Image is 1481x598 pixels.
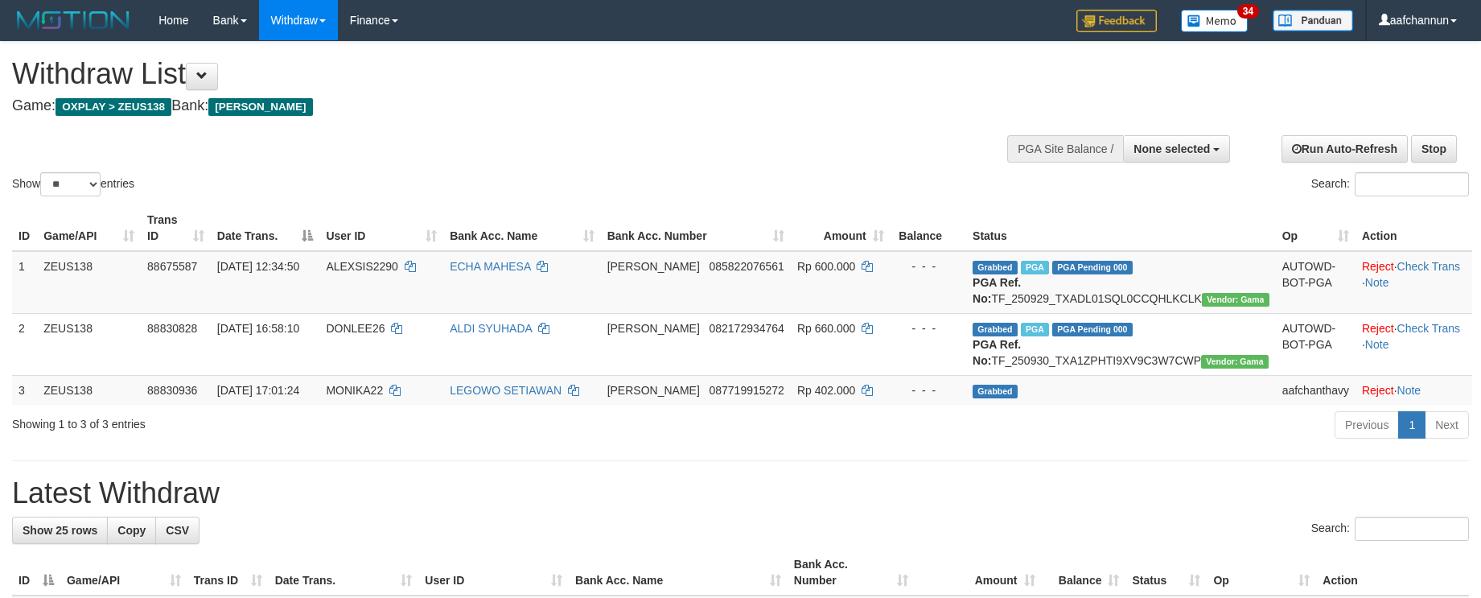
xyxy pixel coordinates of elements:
span: [DATE] 16:58:10 [217,322,299,335]
a: Previous [1335,411,1399,439]
span: [DATE] 17:01:24 [217,384,299,397]
h1: Withdraw List [12,58,971,90]
td: 2 [12,313,37,375]
img: MOTION_logo.png [12,8,134,32]
a: Copy [107,517,156,544]
a: Reject [1362,384,1394,397]
a: Check Trans [1397,260,1461,273]
span: [PERSON_NAME] [607,260,700,273]
td: ZEUS138 [37,251,141,314]
span: Grabbed [973,323,1018,336]
label: Search: [1311,517,1469,541]
h4: Game: Bank: [12,98,971,114]
th: Balance [891,205,966,251]
span: Copy [117,524,146,537]
a: Note [1365,338,1389,351]
td: ZEUS138 [37,375,141,405]
div: - - - [897,258,960,274]
span: Vendor URL: https://trx31.1velocity.biz [1202,293,1269,307]
a: Reject [1362,260,1394,273]
span: Rp 402.000 [797,384,855,397]
span: Grabbed [973,385,1018,398]
a: Run Auto-Refresh [1281,135,1408,163]
span: 88675587 [147,260,197,273]
th: Op: activate to sort column ascending [1276,205,1356,251]
th: Amount: activate to sort column ascending [915,550,1042,596]
th: Bank Acc. Number: activate to sort column ascending [788,550,915,596]
th: Status [966,205,1276,251]
span: 88830936 [147,384,197,397]
th: Action [1316,550,1469,596]
div: - - - [897,320,960,336]
button: None selected [1123,135,1230,163]
td: TF_250929_TXADL01SQL0CCQHLKCLK [966,251,1276,314]
th: Op: activate to sort column ascending [1207,550,1316,596]
a: LEGOWO SETIAWAN [450,384,562,397]
th: User ID: activate to sort column ascending [418,550,569,596]
label: Show entries [12,172,134,196]
th: ID: activate to sort column descending [12,550,60,596]
h1: Latest Withdraw [12,477,1469,509]
td: AUTOWD-BOT-PGA [1276,313,1356,375]
span: [DATE] 12:34:50 [217,260,299,273]
td: ZEUS138 [37,313,141,375]
a: ALDI SYUHADA [450,322,532,335]
th: Status: activate to sort column ascending [1125,550,1207,596]
a: 1 [1398,411,1425,439]
th: Date Trans.: activate to sort column descending [211,205,320,251]
span: Copy 085822076561 to clipboard [709,260,784,273]
span: 88830828 [147,322,197,335]
b: PGA Ref. No: [973,338,1021,367]
span: DONLEE26 [326,322,385,335]
img: panduan.png [1273,10,1353,31]
th: Balance: activate to sort column ascending [1042,550,1126,596]
div: Showing 1 to 3 of 3 entries [12,410,605,432]
th: Trans ID: activate to sort column ascending [187,550,269,596]
th: Game/API: activate to sort column ascending [37,205,141,251]
span: Rp 660.000 [797,322,855,335]
span: Rp 600.000 [797,260,855,273]
span: Marked by aafpengsreynich [1021,261,1049,274]
img: Feedback.jpg [1076,10,1157,32]
span: Show 25 rows [23,524,97,537]
span: OXPLAY > ZEUS138 [56,98,171,116]
td: AUTOWD-BOT-PGA [1276,251,1356,314]
td: 1 [12,251,37,314]
th: Trans ID: activate to sort column ascending [141,205,211,251]
th: Amount: activate to sort column ascending [791,205,891,251]
div: - - - [897,382,960,398]
span: [PERSON_NAME] [208,98,312,116]
div: PGA Site Balance / [1007,135,1123,163]
a: Note [1397,384,1421,397]
td: 3 [12,375,37,405]
th: ID [12,205,37,251]
select: Showentries [40,172,101,196]
span: Copy 087719915272 to clipboard [709,384,784,397]
th: User ID: activate to sort column ascending [319,205,443,251]
span: CSV [166,524,189,537]
span: 34 [1237,4,1259,19]
span: PGA Pending [1052,323,1133,336]
label: Search: [1311,172,1469,196]
th: Game/API: activate to sort column ascending [60,550,187,596]
span: None selected [1133,142,1210,155]
a: Stop [1411,135,1457,163]
td: aafchanthavy [1276,375,1356,405]
a: ECHA MAHESA [450,260,530,273]
a: Note [1365,276,1389,289]
span: Marked by aafpengsreynich [1021,323,1049,336]
th: Bank Acc. Name: activate to sort column ascending [569,550,788,596]
span: PGA Pending [1052,261,1133,274]
a: Next [1425,411,1469,439]
span: Grabbed [973,261,1018,274]
span: MONIKA22 [326,384,383,397]
span: ALEXSIS2290 [326,260,398,273]
input: Search: [1355,172,1469,196]
b: PGA Ref. No: [973,276,1021,305]
th: Action [1356,205,1472,251]
span: [PERSON_NAME] [607,384,700,397]
td: · · [1356,251,1472,314]
td: · [1356,375,1472,405]
th: Bank Acc. Number: activate to sort column ascending [601,205,791,251]
span: [PERSON_NAME] [607,322,700,335]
